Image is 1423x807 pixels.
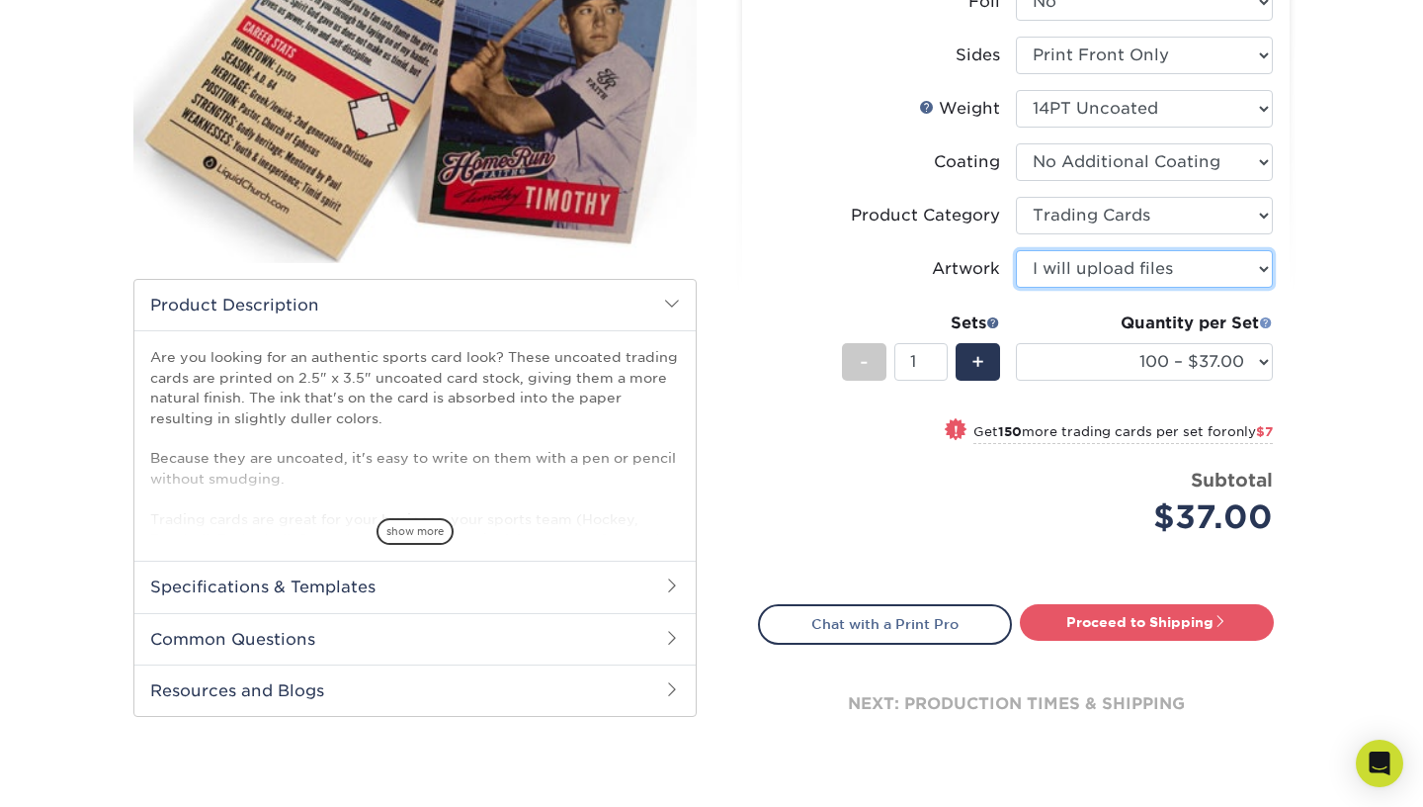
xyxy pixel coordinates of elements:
p: Are you looking for an authentic sports card look? These uncoated trading cards are printed on 2.... [150,347,680,569]
div: Quantity per Set [1016,312,1273,335]
div: Artwork [932,257,1000,281]
div: Product Category [851,204,1000,227]
div: $37.00 [1031,493,1273,541]
span: ! [954,420,959,441]
h2: Product Description [134,280,696,330]
span: - [860,347,869,377]
strong: Subtotal [1191,469,1273,491]
div: Sides [956,44,1000,67]
iframe: Google Customer Reviews [5,747,168,800]
div: Sets [842,312,1000,335]
span: show more [377,518,454,545]
a: Proceed to Shipping [1020,604,1274,640]
h2: Resources and Blogs [134,665,696,716]
strong: 150 [998,424,1022,439]
span: $7 [1256,424,1273,439]
small: Get more trading cards per set for [973,424,1273,444]
a: Chat with a Print Pro [758,604,1012,644]
span: only [1227,424,1273,439]
div: Coating [934,150,1000,174]
div: Open Intercom Messenger [1356,740,1403,787]
div: next: production times & shipping [758,645,1274,763]
span: + [971,347,984,377]
h2: Common Questions [134,613,696,665]
div: Weight [919,97,1000,121]
h2: Specifications & Templates [134,561,696,612]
